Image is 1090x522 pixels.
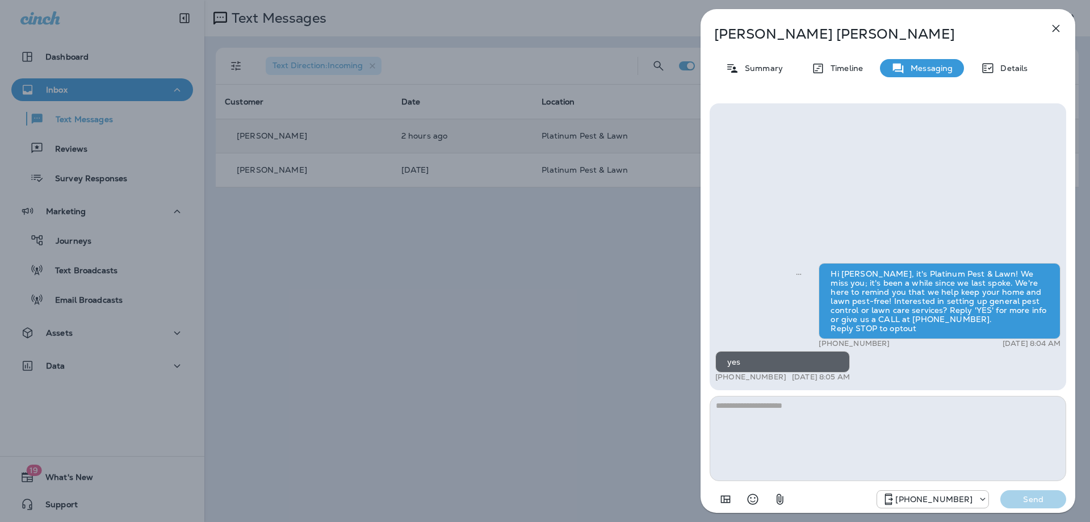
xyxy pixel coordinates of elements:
[877,492,988,506] div: +1 (918) 498-6919
[819,339,890,348] p: [PHONE_NUMBER]
[819,263,1060,339] div: Hi [PERSON_NAME], it's Platinum Pest & Lawn! We miss you; it's been a while since we last spoke. ...
[792,373,850,382] p: [DATE] 8:05 AM
[741,488,764,511] button: Select an emoji
[714,488,737,511] button: Add in a premade template
[715,351,850,373] div: yes
[895,495,972,504] p: [PHONE_NUMBER]
[796,268,802,278] span: Sent
[739,64,783,73] p: Summary
[1003,339,1060,348] p: [DATE] 8:04 AM
[905,64,953,73] p: Messaging
[714,26,1024,42] p: [PERSON_NAME] [PERSON_NAME]
[825,64,863,73] p: Timeline
[715,373,786,382] p: [PHONE_NUMBER]
[995,64,1028,73] p: Details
